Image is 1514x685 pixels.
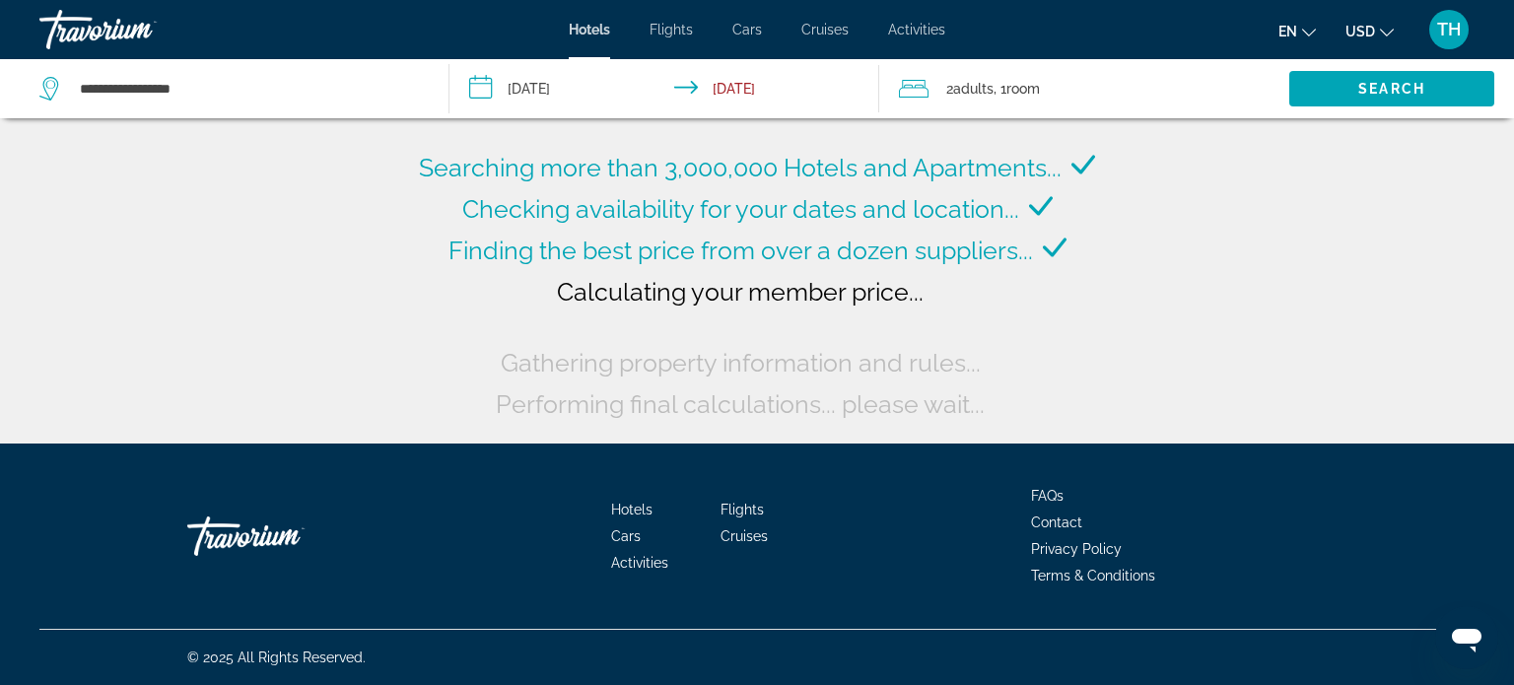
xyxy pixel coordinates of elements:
[1358,81,1425,97] span: Search
[1031,568,1155,583] a: Terms & Conditions
[462,194,1019,224] span: Checking availability for your dates and location...
[1435,606,1498,669] iframe: Button to launch messaging window
[1031,488,1064,504] a: FAQs
[1289,71,1494,106] button: Search
[1278,17,1316,45] button: Change language
[569,22,610,37] a: Hotels
[732,22,762,37] a: Cars
[419,153,1062,182] span: Searching more than 3,000,000 Hotels and Apartments...
[557,277,924,307] span: Calculating your member price...
[449,59,879,118] button: Check-in date: Sep 22, 2025 Check-out date: Sep 25, 2025
[994,75,1040,103] span: , 1
[721,502,764,517] a: Flights
[1345,24,1375,39] span: USD
[801,22,849,37] a: Cruises
[1345,17,1394,45] button: Change currency
[1031,541,1122,557] a: Privacy Policy
[721,528,768,544] a: Cruises
[1423,9,1475,50] button: User Menu
[448,236,1033,265] span: Finding the best price from over a dozen suppliers...
[1437,20,1461,39] span: TH
[1006,81,1040,97] span: Room
[650,22,693,37] a: Flights
[953,81,994,97] span: Adults
[1278,24,1297,39] span: en
[187,507,384,566] a: Travorium
[1031,514,1082,530] a: Contact
[611,555,668,571] a: Activities
[187,650,366,665] span: © 2025 All Rights Reserved.
[879,59,1289,118] button: Travelers: 2 adults, 0 children
[496,389,985,419] span: Performing final calculations... please wait...
[888,22,945,37] a: Activities
[611,528,641,544] a: Cars
[39,4,237,55] a: Travorium
[611,502,653,517] a: Hotels
[946,75,994,103] span: 2
[501,348,981,377] span: Gathering property information and rules...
